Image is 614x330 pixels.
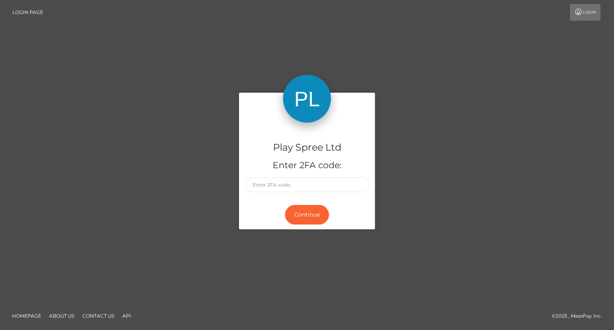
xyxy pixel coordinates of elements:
a: Contact Us [79,310,118,322]
a: Login Page [12,4,43,21]
div: © 2025 , MassPay Inc. [552,312,608,320]
h5: Enter 2FA code: [245,159,369,172]
button: Continue [285,205,329,225]
a: About Us [46,310,78,322]
h4: Play Spree Ltd [245,141,369,155]
a: Homepage [9,310,44,322]
input: Enter 2FA code.. [245,177,369,192]
a: API [119,310,134,322]
a: Login [570,4,600,21]
img: Play Spree Ltd [283,75,331,123]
